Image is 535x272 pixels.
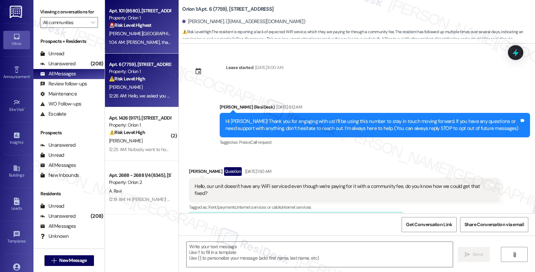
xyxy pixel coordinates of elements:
[40,7,98,17] label: Viewing conversations for
[472,251,483,258] span: Send
[109,179,171,186] div: Property: Orion 2
[220,137,530,147] div: Tagged as:
[23,139,24,144] span: •
[275,104,302,111] div: [DATE] 6:12 AM
[40,213,76,220] div: Unanswered
[3,228,30,247] a: Templates •
[3,162,30,181] a: Buildings
[182,28,535,43] span: : The resident is reporting a lack of expected WiFi service, which they are paying for through a ...
[182,18,305,25] div: [PERSON_NAME]. ([EMAIL_ADDRESS][DOMAIN_NAME])
[89,211,105,221] div: (208)
[3,97,30,115] a: Site Visit •
[3,130,30,148] a: Insights •
[89,59,105,69] div: (208)
[40,90,77,97] div: Maintenance
[109,84,142,90] span: [PERSON_NAME]
[458,247,490,262] button: Send
[3,196,30,214] a: Leads
[189,202,499,212] div: Tagged as:
[30,73,31,78] span: •
[40,172,79,179] div: New Inbounds
[237,204,282,210] span: Internet services or cable ,
[226,64,253,71] div: Lease started
[44,255,94,266] button: New Message
[512,252,517,257] i: 
[182,6,274,13] b: Orion 1: Apt. 6 (7759), [STREET_ADDRESS]
[225,118,519,132] div: Hi [PERSON_NAME]! Thank you for engaging with us! I’ll be using this number to stay in touch movi...
[40,100,81,108] div: WO Follow-ups
[109,138,142,144] span: [PERSON_NAME]
[40,142,76,149] div: Unanswered
[40,152,64,159] div: Unread
[3,31,30,49] a: Inbox
[109,76,145,82] strong: ⚠️ Risk Level: High
[33,190,105,197] div: Residents
[464,221,524,228] span: Share Conversation via email
[59,257,87,264] span: New Message
[51,258,57,263] i: 
[182,29,211,35] strong: ⚠️ Risk Level: High
[40,70,76,77] div: All Messages
[109,68,171,75] div: Property: Orion 1
[43,17,87,28] input: All communities
[91,20,95,25] i: 
[109,115,171,122] div: Apt. 1426 (9171), [STREET_ADDRESS]
[24,106,25,111] span: •
[282,204,311,210] span: Internet services
[250,139,272,145] span: Call request
[109,146,193,152] div: 12:25 AM: Nobody went to house [DATE]???
[109,122,171,129] div: Property: Orion 1
[40,50,64,57] div: Unread
[195,183,489,197] div: Hello, our unit doesn't have any WiFi serviced even though we're paying for it with a community f...
[40,111,66,118] div: Escalate
[109,61,171,68] div: Apt. 6 (7759), [STREET_ADDRESS]
[40,233,69,240] div: Unknown
[460,217,528,232] button: Share Conversation via email
[109,129,145,135] strong: ⚠️ Risk Level: High
[220,104,530,113] div: [PERSON_NAME] (ResiDesk)
[465,252,470,257] i: 
[40,60,76,67] div: Unanswered
[40,162,76,169] div: All Messages
[109,172,171,179] div: Apt. 2688 - 2688 1/4 (8345), [STREET_ADDRESS]
[40,223,76,230] div: All Messages
[109,30,185,37] span: [PERSON_NAME][GEOGRAPHIC_DATA]
[109,22,151,28] strong: 🚨 Risk Level: Highest
[224,167,242,176] div: Question
[253,64,283,71] div: [DATE] 8:00 AM
[109,14,171,21] div: Property: Orion 1
[109,93,433,99] div: 12:26 AM: Hello, we asked you about a day ago about the Wi-Fi in our unit, and you said you'd dou...
[40,80,87,87] div: Review follow-ups
[109,7,171,14] div: Apt. 101 (8580), [STREET_ADDRESS]
[26,238,27,243] span: •
[406,221,452,228] span: Get Conversation Link
[402,217,456,232] button: Get Conversation Link
[208,204,237,210] span: Rent/payments ,
[239,139,250,145] span: Praise ,
[40,203,64,210] div: Unread
[33,129,105,136] div: Prospects
[189,167,499,178] div: [PERSON_NAME]
[109,188,121,194] span: A. Ravi
[10,6,23,18] img: ResiDesk Logo
[33,38,105,45] div: Prospects + Residents
[243,168,272,175] div: [DATE] 1:50 AM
